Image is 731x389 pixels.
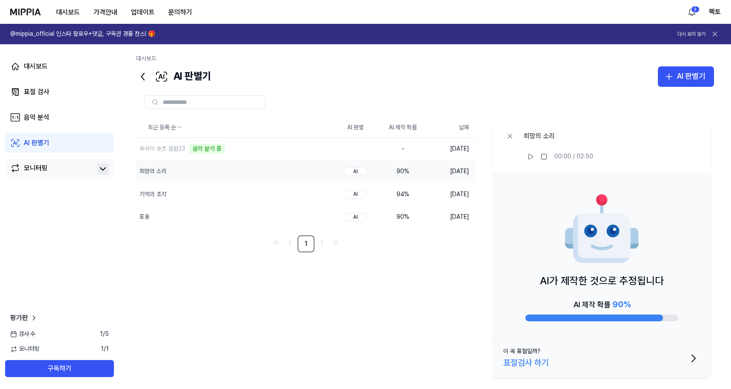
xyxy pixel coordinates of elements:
div: 대시보드 [24,61,48,72]
span: 1 / 1 [101,345,109,353]
a: Go to last page [330,237,342,249]
div: 표절 검사 [24,87,49,97]
div: 음악 분석 [24,112,49,123]
nav: pagination [136,235,476,252]
button: 업데이트 [124,4,161,21]
h1: @mippia_official 인스타 팔로우+댓글, 구독권 경품 찬스! 🎁 [10,30,155,38]
p: AI가 제작한 것으로 추정됩니다 [540,273,664,289]
th: 날짜 [427,117,476,138]
button: 대시보드 [49,4,87,21]
td: [DATE] [427,183,476,206]
a: 음악 분석 [5,107,114,128]
td: [DATE] [427,206,476,228]
span: 검사 수 [10,330,35,338]
a: Go to next page [316,237,328,249]
div: AI 판별기 [24,138,49,148]
div: AI [343,213,367,221]
a: Go to first page [270,237,282,249]
button: 구독하기 [5,360,114,377]
button: 다시 보지 않기 [677,31,705,38]
img: logo [10,9,41,15]
div: 90 % [386,213,420,221]
button: 펙토 [709,7,721,17]
div: AI 판별기 [136,66,211,87]
div: AI [343,190,367,199]
span: 90 % [612,299,631,309]
div: 표절검사 하기 [503,356,549,369]
a: 모니터링 [10,163,93,175]
td: - [379,138,427,160]
div: 모니터링 [24,163,48,175]
div: 희망의 소리 [524,131,593,141]
div: AI 판별기 [677,70,705,83]
a: 평가판 [10,313,38,323]
div: 90 % [386,167,420,176]
div: 94 % [386,190,420,199]
button: 알림3 [685,5,699,19]
img: 알림 [687,7,697,17]
button: 이 곡 표절일까?표절검사 하기 [493,339,711,378]
div: 포옹 [139,213,150,221]
a: 1 [297,235,314,252]
th: AI 판별 [331,117,379,138]
a: 대시보드 [136,55,156,62]
div: 이 곡 표절일까? [503,347,541,356]
button: 가격안내 [87,4,124,21]
button: 문의하기 [161,4,199,21]
div: 희망의 소리 [139,167,167,176]
div: AI [343,167,367,176]
span: 평가판 [10,313,28,323]
div: 3 [691,6,700,13]
a: 업데이트 [124,0,161,24]
div: 우삭이 숏츠 음원23 [139,145,185,153]
div: 음악 분석 중 [189,144,225,154]
img: AI [564,191,640,268]
th: AI 제작 확률 [379,117,427,138]
a: 대시보드 [5,56,114,77]
td: [DATE] [427,138,476,160]
a: AI 판별기 [5,133,114,153]
a: 표절 검사 [5,82,114,102]
div: 00:00 / 02:50 [554,152,593,161]
div: 기억의 조각 [139,190,167,199]
td: [DATE] [427,160,476,183]
span: 모니터링 [10,345,40,353]
a: Go to previous page [284,237,296,249]
div: AI 제작 확률 [573,297,631,311]
span: 1 / 5 [100,330,109,338]
button: AI 판별기 [658,66,714,87]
